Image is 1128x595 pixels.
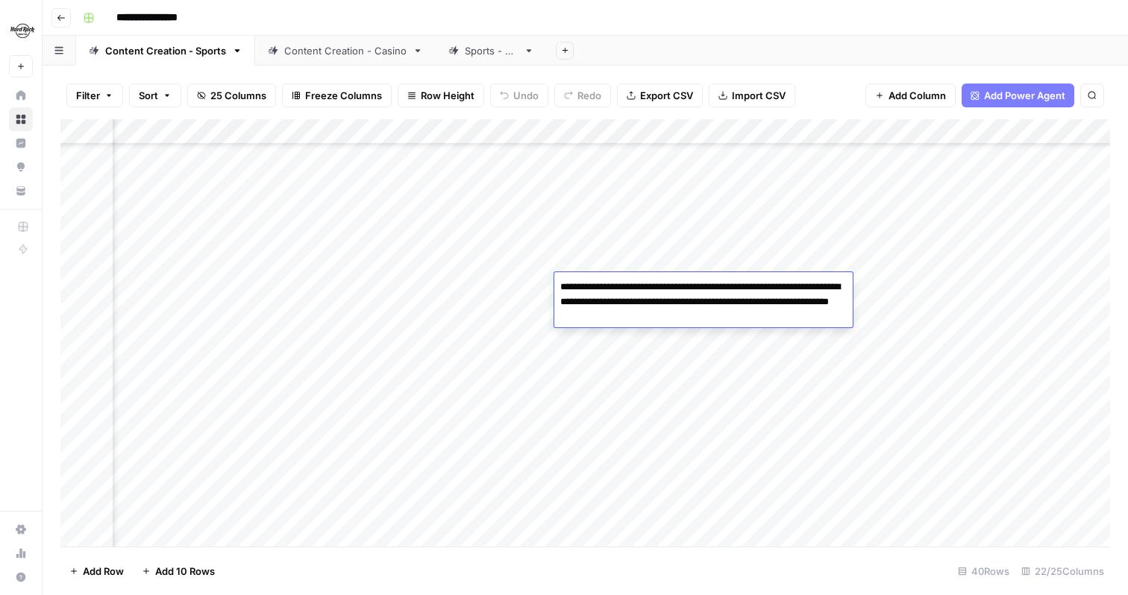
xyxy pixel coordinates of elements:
a: Opportunities [9,155,33,179]
a: Home [9,84,33,107]
div: 22/25 Columns [1015,559,1110,583]
button: Add Power Agent [962,84,1074,107]
button: Redo [554,84,611,107]
span: Undo [513,88,539,103]
button: Help + Support [9,565,33,589]
a: Insights [9,131,33,155]
span: Filter [76,88,100,103]
span: Freeze Columns [305,88,382,103]
span: Add 10 Rows [155,564,215,579]
div: 40 Rows [952,559,1015,583]
img: Hard Rock Digital Logo [9,17,36,44]
a: Usage [9,541,33,565]
a: Content Creation - Sports [76,36,255,66]
button: Export CSV [617,84,703,107]
button: Add Row [60,559,133,583]
button: Add 10 Rows [133,559,224,583]
button: Sort [129,84,181,107]
button: Row Height [398,84,484,107]
span: Add Power Agent [984,88,1065,103]
a: Your Data [9,179,33,203]
button: Import CSV [709,84,795,107]
span: Export CSV [640,88,693,103]
span: Row Height [421,88,474,103]
span: 25 Columns [210,88,266,103]
span: Redo [577,88,601,103]
a: Browse [9,107,33,131]
div: Sports - QA [465,43,518,58]
button: Workspace: Hard Rock Digital [9,12,33,49]
button: Freeze Columns [282,84,392,107]
div: Content Creation - Casino [284,43,407,58]
a: Settings [9,517,33,541]
span: Sort [139,88,158,103]
div: Content Creation - Sports [105,43,226,58]
span: Add Column [889,88,946,103]
a: Sports - QA [436,36,547,66]
button: Filter [66,84,123,107]
button: 25 Columns [187,84,276,107]
span: Import CSV [732,88,786,103]
span: Add Row [83,564,124,579]
button: Add Column [865,84,956,107]
button: Undo [490,84,548,107]
a: Content Creation - Casino [255,36,436,66]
